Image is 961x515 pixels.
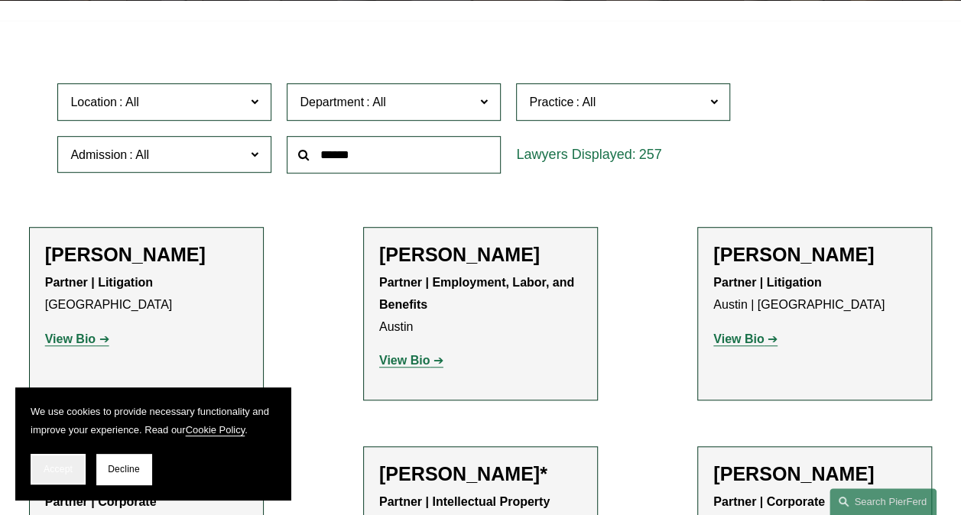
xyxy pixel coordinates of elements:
[45,272,248,316] p: [GEOGRAPHIC_DATA]
[529,96,573,109] span: Practice
[45,495,157,508] strong: Partner | Corporate
[713,276,821,289] strong: Partner | Litigation
[830,488,937,515] a: Search this site
[45,243,248,266] h2: [PERSON_NAME]
[96,454,151,484] button: Decline
[31,454,86,484] button: Accept
[713,495,825,508] strong: Partner | Corporate
[379,462,582,485] h2: [PERSON_NAME]*
[186,424,245,436] a: Cookie Policy
[44,464,73,475] span: Accept
[45,332,109,345] a: View Bio
[713,332,764,345] strong: View Bio
[300,96,364,109] span: Department
[713,462,916,485] h2: [PERSON_NAME]
[15,387,291,500] section: Cookie banner
[45,276,153,289] strong: Partner | Litigation
[379,354,430,367] strong: View Bio
[379,243,582,266] h2: [PERSON_NAME]
[70,96,117,109] span: Location
[70,148,127,161] span: Admission
[713,332,778,345] a: View Bio
[713,272,916,316] p: Austin | [GEOGRAPHIC_DATA]
[45,332,96,345] strong: View Bio
[379,354,443,367] a: View Bio
[638,147,661,162] span: 257
[31,403,275,439] p: We use cookies to provide necessary functionality and improve your experience. Read our .
[379,272,582,338] p: Austin
[379,495,550,508] strong: Partner | Intellectual Property
[108,464,140,475] span: Decline
[379,276,578,311] strong: Partner | Employment, Labor, and Benefits
[713,243,916,266] h2: [PERSON_NAME]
